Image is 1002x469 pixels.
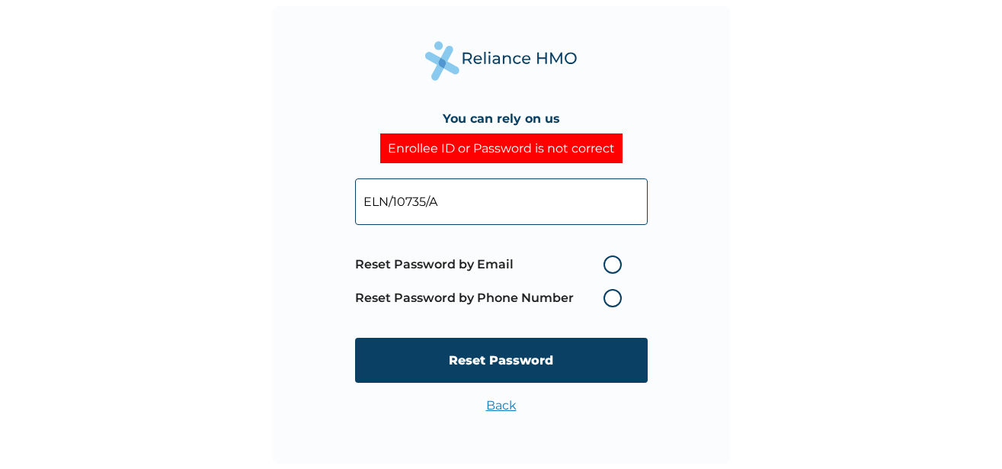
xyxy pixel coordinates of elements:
h4: You can rely on us [443,111,560,126]
input: Your Enrollee ID or Email Address [355,178,648,225]
div: Enrollee ID or Password is not correct [380,133,623,163]
span: Password reset method [355,248,629,315]
label: Reset Password by Phone Number [355,289,629,307]
a: Back [486,398,517,413]
img: Reliance Health's Logo [425,41,578,80]
input: Reset Password [355,338,648,383]
label: Reset Password by Email [355,255,629,274]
